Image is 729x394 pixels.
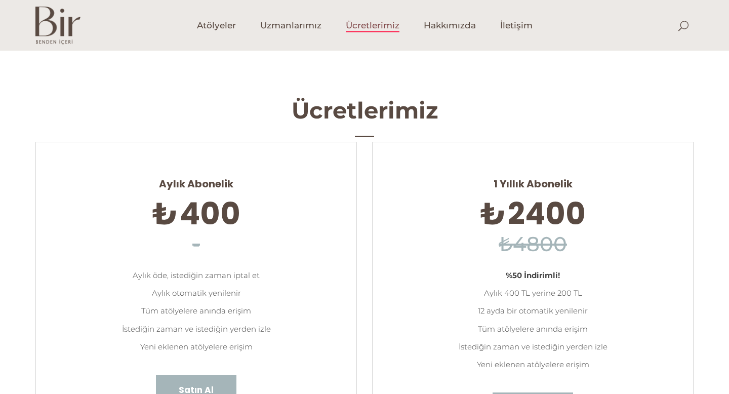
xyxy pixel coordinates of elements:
li: Aylık 400 TL yerine 200 TL [388,284,678,302]
li: İstediğin zaman ve istediğin yerden izle [51,320,341,338]
span: İletişim [500,20,533,31]
li: Tüm atölyelere anında erişim [51,302,341,320]
span: 400 [180,192,240,235]
strong: %50 İndirimli! [506,270,560,280]
span: 2400 [508,192,586,235]
h6: ₺4800 [388,229,678,259]
span: 1 Yıllık Abonelik [388,169,678,190]
span: Uzmanlarımız [260,20,321,31]
li: Tüm atölyelere anında erişim [388,320,678,338]
li: Aylık otomatik yenilenir [51,284,341,302]
span: Aylık Abonelik [51,169,341,190]
li: Aylık öde, istediğin zaman iptal et [51,266,341,284]
li: İstediğin zaman ve istediğin yerden izle [388,338,678,356]
h6: - [51,229,341,259]
li: Yeni eklenen atölyelere erişim [51,338,341,356]
span: Ücretlerimiz [346,20,399,31]
span: ₺ [480,192,506,235]
span: Hakkımızda [424,20,476,31]
li: 12 ayda bir otomatik yenilenir [388,302,678,320]
span: Atölyeler [197,20,236,31]
span: ₺ [152,192,178,235]
li: Yeni eklenen atölyelere erişim [388,356,678,373]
